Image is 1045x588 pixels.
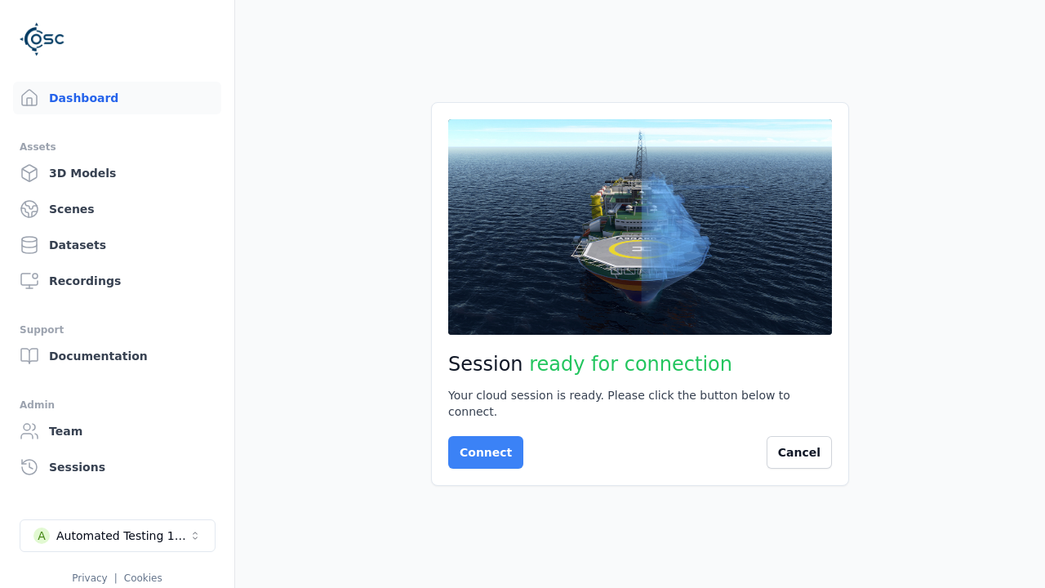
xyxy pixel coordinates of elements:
[114,572,118,584] span: |
[448,436,523,469] button: Connect
[33,528,50,544] div: A
[529,353,732,376] span: ready for connection
[13,157,221,189] a: 3D Models
[13,415,221,448] a: Team
[124,572,162,584] a: Cookies
[448,351,832,377] h2: Session
[20,320,215,340] div: Support
[20,137,215,157] div: Assets
[56,528,189,544] div: Automated Testing 1 - Playwright
[13,82,221,114] a: Dashboard
[13,193,221,225] a: Scenes
[13,451,221,483] a: Sessions
[13,229,221,261] a: Datasets
[13,265,221,297] a: Recordings
[20,16,65,62] img: Logo
[767,436,832,469] button: Cancel
[448,387,832,420] div: Your cloud session is ready. Please click the button below to connect.
[13,340,221,372] a: Documentation
[20,519,216,552] button: Select a workspace
[20,395,215,415] div: Admin
[72,572,107,584] a: Privacy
